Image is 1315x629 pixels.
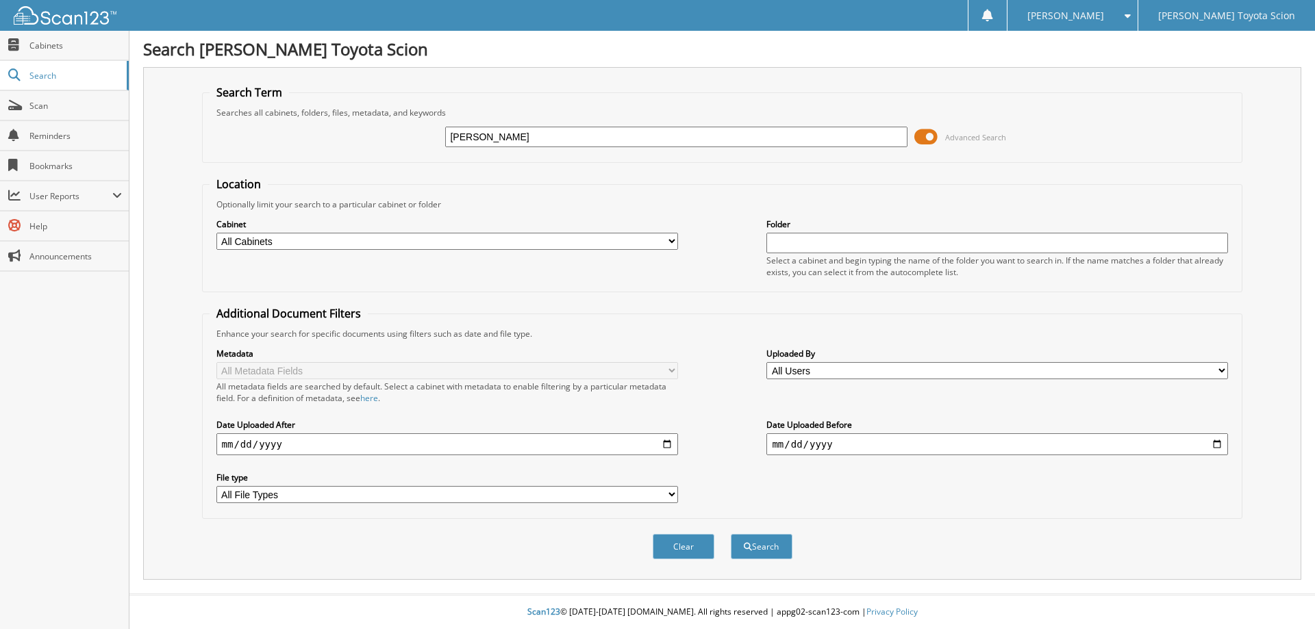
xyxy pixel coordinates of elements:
label: Cabinet [216,218,678,230]
label: Metadata [216,348,678,359]
span: User Reports [29,190,112,202]
span: Scan [29,100,122,112]
label: Folder [766,218,1228,230]
span: Search [29,70,120,81]
span: Advanced Search [945,132,1006,142]
span: [PERSON_NAME] [1027,12,1104,20]
div: © [DATE]-[DATE] [DOMAIN_NAME]. All rights reserved | appg02-scan123-com | [129,595,1315,629]
a: Privacy Policy [866,606,918,617]
div: Select a cabinet and begin typing the name of the folder you want to search in. If the name match... [766,255,1228,278]
img: scan123-logo-white.svg [14,6,116,25]
legend: Search Term [210,85,289,100]
label: File type [216,472,678,483]
button: Clear [653,534,714,559]
input: start [216,433,678,455]
iframe: Chat Widget [1247,563,1315,629]
div: Enhance your search for specific documents using filters such as date and file type. [210,328,1236,339]
input: end [766,433,1228,455]
legend: Additional Document Filters [210,306,368,321]
span: Cabinets [29,40,122,51]
label: Date Uploaded After [216,419,678,431]
span: Reminders [29,130,122,142]
span: Help [29,220,122,232]
label: Date Uploaded Before [766,419,1228,431]
span: [PERSON_NAME] Toyota Scion [1158,12,1295,20]
div: Searches all cabinets, folders, files, metadata, and keywords [210,107,1236,118]
label: Uploaded By [766,348,1228,359]
span: Announcements [29,251,122,262]
legend: Location [210,177,268,192]
div: Optionally limit your search to a particular cabinet or folder [210,198,1236,210]
a: here [360,392,378,404]
div: All metadata fields are searched by default. Select a cabinet with metadata to enable filtering b... [216,381,678,404]
button: Search [731,534,792,559]
span: Bookmarks [29,160,122,172]
h1: Search [PERSON_NAME] Toyota Scion [143,38,1301,60]
span: Scan123 [527,606,560,617]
